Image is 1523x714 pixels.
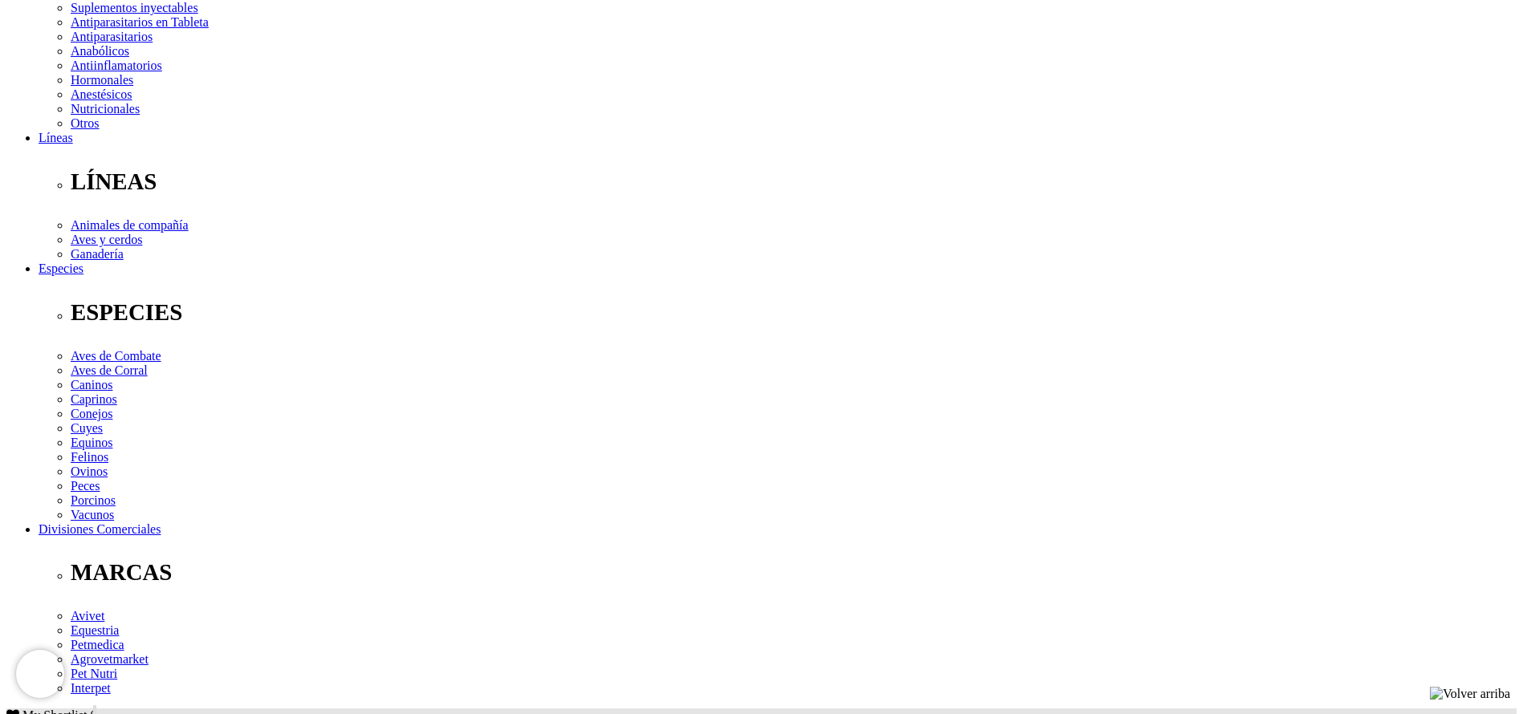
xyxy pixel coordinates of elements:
a: Porcinos [71,493,116,507]
a: Caprinos [71,392,117,406]
img: Volver arriba [1430,687,1510,701]
a: Especies [39,262,83,275]
a: Aves de Corral [71,363,148,377]
a: Ovinos [71,465,108,478]
a: Divisiones Comerciales [39,522,161,536]
iframe: Brevo live chat [16,650,64,698]
a: Caninos [71,378,112,391]
a: Interpet [71,681,111,695]
a: Petmedica [71,638,124,651]
a: Nutricionales [71,102,140,116]
a: Ganadería [71,247,124,261]
p: MARCAS [71,559,1517,586]
a: Animales de compañía [71,218,189,232]
p: ESPECIES [71,299,1517,326]
a: Hormonales [71,73,133,87]
a: Pet Nutri [71,667,117,680]
a: Vacunos [71,508,114,521]
a: Antiinflamatorios [71,59,162,72]
a: Felinos [71,450,108,464]
a: Peces [71,479,100,493]
a: Líneas [39,131,73,144]
a: Equinos [71,436,112,449]
a: Agrovetmarket [71,652,149,666]
a: Anestésicos [71,87,132,101]
p: LÍNEAS [71,168,1517,195]
a: Equestria [71,623,119,637]
a: Antiparasitarios [71,30,153,43]
a: Suplementos inyectables [71,1,198,14]
a: Aves de Combate [71,349,161,363]
a: Otros [71,116,100,130]
a: Cuyes [71,421,103,435]
a: Conejos [71,407,112,420]
a: Avivet [71,609,104,623]
a: Antiparasitarios en Tableta [71,15,209,29]
a: Anabólicos [71,44,129,58]
a: Aves y cerdos [71,233,142,246]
